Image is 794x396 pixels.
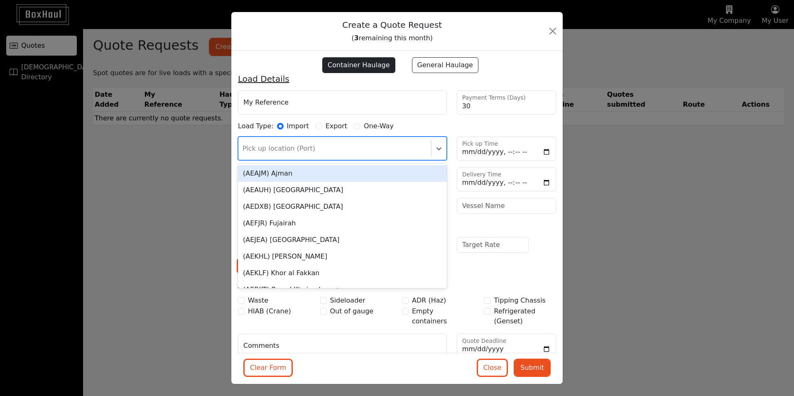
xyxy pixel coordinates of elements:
button: Submit [515,360,549,376]
h6: Load Type: [238,122,274,130]
button: Close [546,24,559,38]
div: (AEKLF) Khor al Fakkan [238,265,447,281]
h1: Create a Quote Request [238,19,546,44]
div: (AEKHL) [PERSON_NAME] [238,248,447,265]
div: (AEAJM) Ajman [238,165,447,182]
button: Clear Form [245,360,292,376]
span: remaining this month) [359,34,433,42]
span: 3 [354,34,359,42]
label: ADR (Haz) [412,296,446,306]
div: (AEJEA) [GEOGRAPHIC_DATA] [238,232,447,248]
label: Export [326,121,347,131]
span: ( [351,34,354,42]
input: Delivery Time [457,167,556,191]
input: My Reference [238,90,447,115]
label: Empty containers [412,306,468,326]
label: Container Haulage [322,57,395,73]
input: Target Rate [457,237,529,253]
div: (AEFJR) Fujairah [238,215,447,232]
input: Pick up Time [457,137,556,161]
input: Vessel Name [457,198,556,214]
input: Deadline [457,334,556,358]
label: Import [287,121,309,131]
label: Waste [248,296,268,306]
div: (AERKT) Ras al Khaimah [238,281,447,298]
label: General Haulage [412,57,478,73]
label: One-Way [364,121,394,131]
div: (AEAUH) [GEOGRAPHIC_DATA] [238,182,447,198]
label: HIAB (Crane) [248,306,291,316]
h5: Load Details [238,74,556,84]
div: (AEDXB) [GEOGRAPHIC_DATA] [238,198,447,215]
input: Payment Terms [457,90,556,115]
label: Sideloader [330,296,365,306]
label: Refrigerated (Genset) [494,306,550,326]
label: Out of gauge [330,306,374,316]
button: Close [478,360,507,376]
label: Tipping Chassis [494,296,546,306]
